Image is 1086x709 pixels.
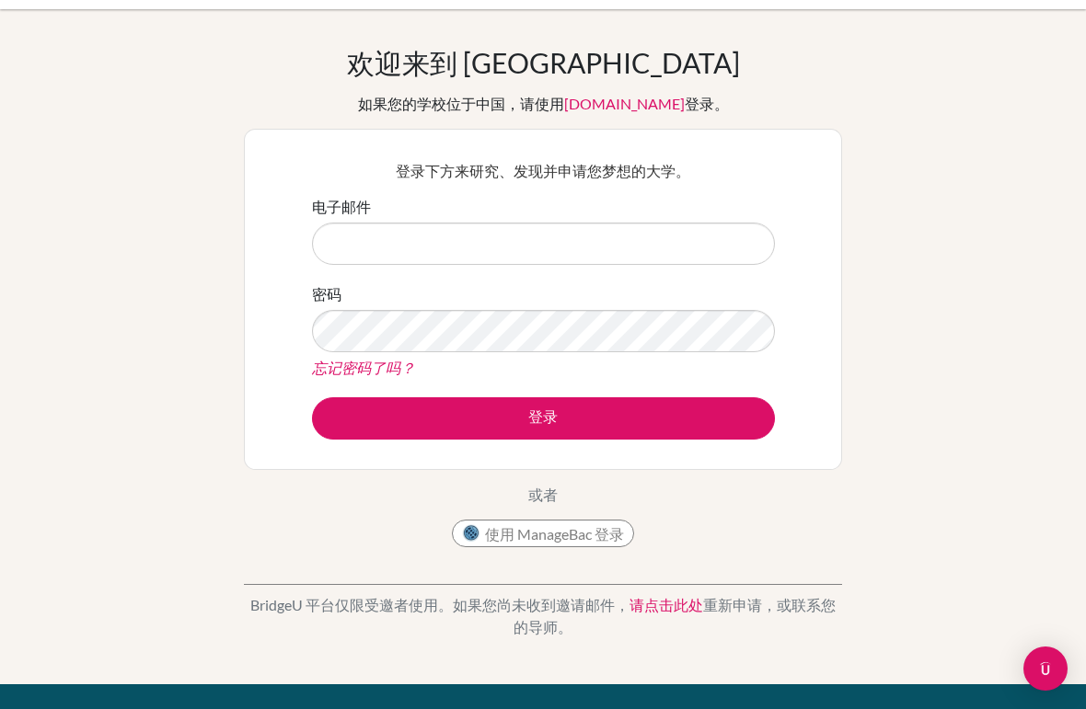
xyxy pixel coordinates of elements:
[312,397,775,440] button: 登录
[630,596,703,613] a: 请点击此处
[312,359,415,376] a: 忘记密码了吗？
[1023,646,1068,691] div: Open Intercom Messenger
[452,520,634,547] button: 使用 ManageBac 登录
[685,95,729,112] font: 登录。
[564,95,685,112] a: [DOMAIN_NAME]
[485,525,624,543] font: 使用 ManageBac 登录
[528,407,558,425] font: 登录
[312,285,341,303] font: 密码
[312,198,371,215] font: 电子邮件
[528,486,558,503] font: 或者
[358,95,564,112] font: 如果您的学校位于中国，请使用
[347,46,740,79] font: 欢迎来到 [GEOGRAPHIC_DATA]
[396,162,690,179] font: 登录下方来研究、发现并申请您梦想的大学。
[250,596,630,613] font: BridgeU 平台仅限受邀者使用。如果您尚未收到邀请邮件，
